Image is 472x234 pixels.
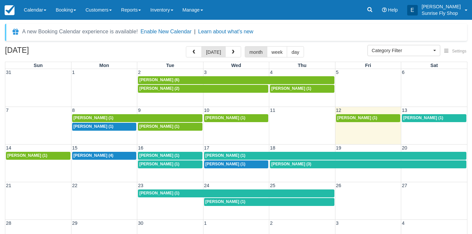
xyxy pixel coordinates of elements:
[231,63,241,68] span: Wed
[269,70,273,75] span: 4
[270,160,466,168] a: [PERSON_NAME] (3)
[5,183,12,188] span: 21
[73,124,113,129] span: [PERSON_NAME] (1)
[335,108,342,113] span: 12
[5,108,9,113] span: 7
[269,220,273,226] span: 2
[271,162,311,166] span: [PERSON_NAME] (3)
[388,7,398,13] span: Help
[72,152,136,160] a: [PERSON_NAME] (4)
[139,78,179,82] span: [PERSON_NAME] (6)
[204,160,268,168] a: [PERSON_NAME] (1)
[5,5,15,15] img: checkfront-main-nav-mini-logo.png
[138,152,202,160] a: [PERSON_NAME] (1)
[198,29,253,34] a: Learn about what's new
[141,28,192,35] button: Enable New Calendar
[203,145,210,150] span: 17
[71,220,78,226] span: 29
[205,162,245,166] span: [PERSON_NAME] (1)
[138,123,202,131] a: [PERSON_NAME] (1)
[452,49,466,53] span: Settings
[422,10,461,17] p: Sunrise Fly Shop
[401,70,405,75] span: 6
[271,86,311,91] span: [PERSON_NAME] (1)
[407,5,418,16] div: E
[204,152,466,160] a: [PERSON_NAME] (1)
[139,162,179,166] span: [PERSON_NAME] (1)
[166,63,174,68] span: Tue
[382,8,387,12] i: Help
[402,114,466,122] a: [PERSON_NAME] (1)
[203,183,210,188] span: 24
[139,153,179,158] span: [PERSON_NAME] (1)
[205,153,245,158] span: [PERSON_NAME] (1)
[139,124,179,129] span: [PERSON_NAME] (1)
[71,145,78,150] span: 15
[401,183,408,188] span: 27
[194,29,195,34] span: |
[401,108,408,113] span: 13
[71,108,75,113] span: 8
[203,108,210,113] span: 10
[34,63,43,68] span: Sun
[6,152,70,160] a: [PERSON_NAME] (1)
[201,46,226,57] button: [DATE]
[203,70,207,75] span: 3
[335,183,342,188] span: 26
[72,123,136,131] a: [PERSON_NAME] (1)
[73,153,113,158] span: [PERSON_NAME] (4)
[72,114,202,122] a: [PERSON_NAME] (1)
[138,76,334,84] a: [PERSON_NAME] (6)
[270,85,334,93] a: [PERSON_NAME] (1)
[137,220,144,226] span: 30
[372,47,432,54] span: Category Filter
[365,63,371,68] span: Fri
[245,46,267,57] button: month
[205,199,245,204] span: [PERSON_NAME] (1)
[5,145,12,150] span: 14
[139,191,179,195] span: [PERSON_NAME] (1)
[71,183,78,188] span: 22
[204,198,334,206] a: [PERSON_NAME] (1)
[71,70,75,75] span: 1
[99,63,109,68] span: Mon
[440,47,470,56] button: Settings
[7,153,47,158] span: [PERSON_NAME] (1)
[137,145,144,150] span: 16
[337,116,377,120] span: [PERSON_NAME] (1)
[205,116,245,120] span: [PERSON_NAME] (1)
[5,46,89,58] h2: [DATE]
[138,160,202,168] a: [PERSON_NAME] (1)
[401,145,408,150] span: 20
[137,183,144,188] span: 23
[22,28,138,36] div: A new Booking Calendar experience is available!
[335,220,339,226] span: 3
[367,45,440,56] button: Category Filter
[269,145,276,150] span: 18
[401,220,405,226] span: 4
[422,3,461,10] p: [PERSON_NAME]
[5,70,12,75] span: 31
[73,116,113,120] span: [PERSON_NAME] (1)
[269,108,276,113] span: 11
[336,114,400,122] a: [PERSON_NAME] (1)
[403,116,443,120] span: [PERSON_NAME] (1)
[203,220,207,226] span: 1
[287,46,304,57] button: day
[267,46,287,57] button: week
[137,70,141,75] span: 2
[5,220,12,226] span: 28
[430,63,438,68] span: Sat
[335,145,342,150] span: 19
[335,70,339,75] span: 5
[298,63,306,68] span: Thu
[139,86,179,91] span: [PERSON_NAME] (2)
[138,189,334,197] a: [PERSON_NAME] (1)
[138,85,268,93] a: [PERSON_NAME] (2)
[269,183,276,188] span: 25
[204,114,268,122] a: [PERSON_NAME] (1)
[137,108,141,113] span: 9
